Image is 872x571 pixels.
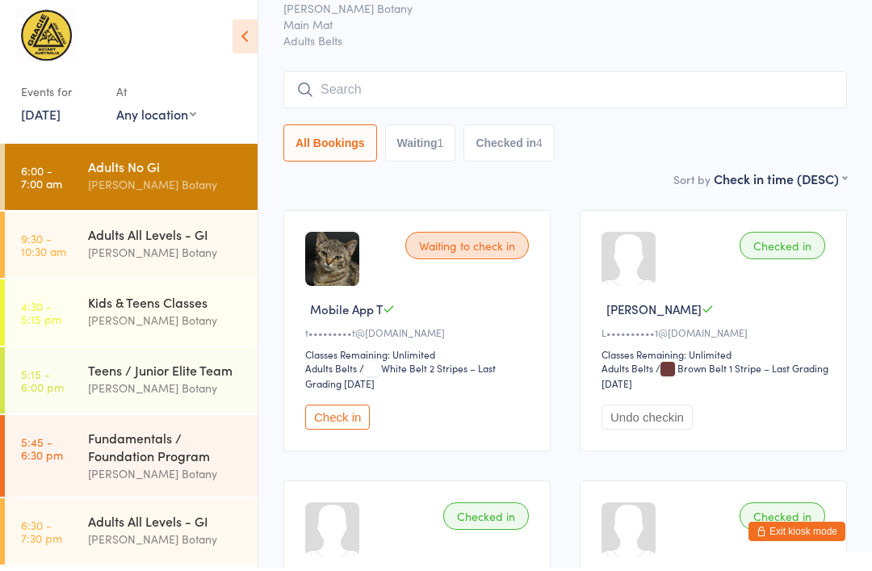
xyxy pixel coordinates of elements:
[5,502,258,568] a: 6:30 -7:30 pmAdults All Levels - GI[PERSON_NAME] Botany
[5,418,258,500] a: 5:45 -6:30 pmFundamentals / Foundation Program[PERSON_NAME] Botany
[16,12,77,65] img: Gracie Botany
[443,506,529,533] div: Checked in
[305,351,534,364] div: Classes Remaining: Unlimited
[283,36,847,52] span: Adults Belts
[88,246,244,265] div: [PERSON_NAME] Botany
[283,74,847,111] input: Search
[88,364,244,382] div: Teens / Junior Elite Team
[740,235,825,262] div: Checked in
[5,351,258,417] a: 5:15 -6:00 pmTeens / Junior Elite Team[PERSON_NAME] Botany
[283,3,822,19] span: [PERSON_NAME] Botany
[5,283,258,349] a: 4:30 -5:15 pmKids & Teens Classes[PERSON_NAME] Botany
[21,522,62,548] time: 6:30 - 7:30 pm
[21,235,66,261] time: 9:30 - 10:30 am
[88,178,244,197] div: [PERSON_NAME] Botany
[438,140,444,153] div: 1
[116,108,196,126] div: Any location
[5,147,258,213] a: 6:00 -7:00 amAdults No Gi[PERSON_NAME] Botany
[602,408,693,433] button: Undo checkin
[21,371,64,397] time: 5:15 - 6:00 pm
[602,351,830,364] div: Classes Remaining: Unlimited
[310,304,383,321] span: Mobile App T
[88,382,244,401] div: [PERSON_NAME] Botany
[88,296,244,314] div: Kids & Teens Classes
[305,408,370,433] button: Check in
[385,128,456,165] button: Waiting1
[405,235,529,262] div: Waiting to check in
[5,215,258,281] a: 9:30 -10:30 amAdults All Levels - GI[PERSON_NAME] Botany
[21,82,100,108] div: Events for
[88,515,244,533] div: Adults All Levels - GI
[305,329,534,342] div: t•••••••••t@[DOMAIN_NAME]
[21,439,63,464] time: 5:45 - 6:30 pm
[21,167,62,193] time: 6:00 - 7:00 am
[116,82,196,108] div: At
[21,108,61,126] a: [DATE]
[283,128,377,165] button: All Bookings
[88,314,244,333] div: [PERSON_NAME] Botany
[602,364,653,378] div: Adults Belts
[283,19,822,36] span: Main Mat
[714,173,847,191] div: Check in time (DESC)
[463,128,555,165] button: Checked in4
[740,506,825,533] div: Checked in
[748,525,845,544] button: Exit kiosk mode
[673,174,711,191] label: Sort by
[305,364,496,393] span: / White Belt 2 Stripes – Last Grading [DATE]
[536,140,543,153] div: 4
[88,533,244,552] div: [PERSON_NAME] Botany
[305,235,359,289] img: image1730704728.png
[305,364,357,378] div: Adults Belts
[88,161,244,178] div: Adults No Gi
[606,304,702,321] span: [PERSON_NAME]
[88,229,244,246] div: Adults All Levels - GI
[602,329,830,342] div: L••••••••••1@[DOMAIN_NAME]
[88,468,244,486] div: [PERSON_NAME] Botany
[88,432,244,468] div: Fundamentals / Foundation Program
[21,303,61,329] time: 4:30 - 5:15 pm
[602,364,828,393] span: / Brown Belt 1 Stripe – Last Grading [DATE]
